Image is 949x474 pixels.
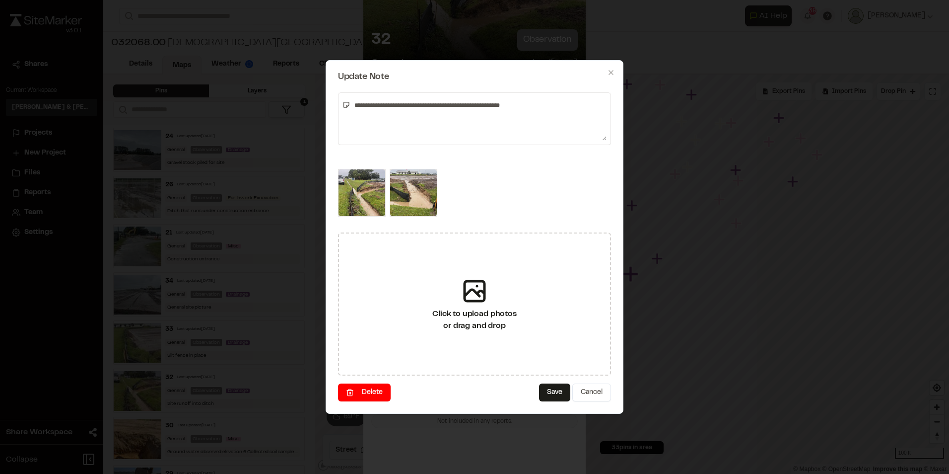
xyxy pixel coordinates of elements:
div: Click to upload photos or drag and drop [432,308,516,332]
button: Save [539,384,570,401]
button: Cancel [572,384,611,401]
div: Click to upload photosor drag and drop [338,233,611,376]
h2: Update Note [338,73,611,81]
img: file [338,169,386,217]
img: file [390,169,437,217]
button: Delete [338,384,391,401]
